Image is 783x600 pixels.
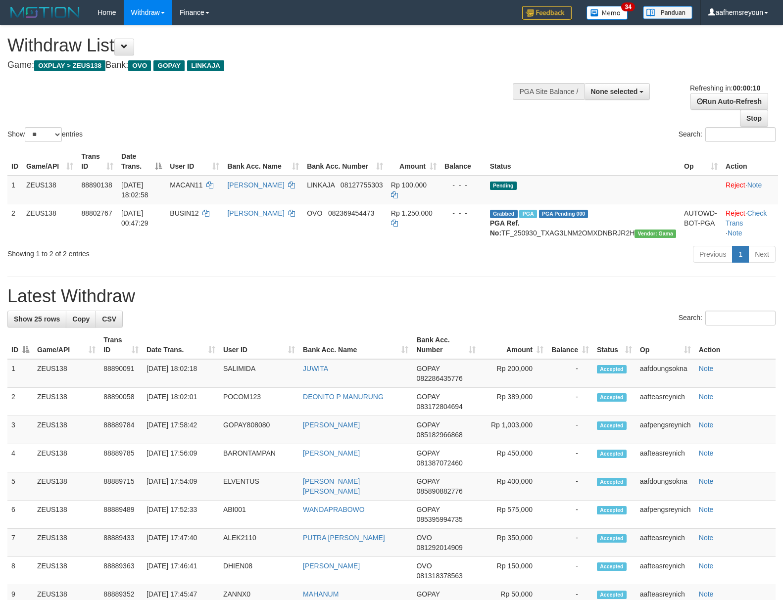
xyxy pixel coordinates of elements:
span: Pending [490,182,517,190]
td: [DATE] 17:47:40 [143,529,219,557]
span: Refreshing in: [690,84,760,92]
td: ZEUS138 [22,204,77,242]
span: LINKAJA [307,181,335,189]
span: Copy 081387072460 to clipboard [416,459,462,467]
td: ZEUS138 [22,176,77,204]
td: [DATE] 17:54:09 [143,472,219,501]
a: Note [699,393,714,401]
div: Showing 1 to 2 of 2 entries [7,245,319,259]
span: Copy 081292014909 to clipboard [416,544,462,552]
span: Grabbed [490,210,518,218]
td: Rp 150,000 [480,557,547,585]
td: ZEUS138 [33,557,99,585]
td: - [547,444,593,472]
td: Rp 575,000 [480,501,547,529]
td: 1 [7,359,33,388]
th: Balance: activate to sort column ascending [547,331,593,359]
td: - [547,416,593,444]
td: 1 [7,176,22,204]
span: Show 25 rows [14,315,60,323]
td: 88889489 [99,501,143,529]
td: 5 [7,472,33,501]
th: Balance [440,147,486,176]
td: aafpengsreynich [636,501,695,529]
a: Note [699,562,714,570]
a: CSV [96,311,123,327]
a: [PERSON_NAME] [227,181,284,189]
span: Copy 083172804694 to clipboard [416,403,462,411]
a: Show 25 rows [7,311,66,327]
td: ZEUS138 [33,472,99,501]
td: ZEUS138 [33,529,99,557]
h1: Latest Withdraw [7,286,776,306]
span: [DATE] 00:47:29 [121,209,148,227]
a: Next [748,246,776,263]
a: Run Auto-Refresh [690,93,768,110]
h1: Withdraw List [7,36,512,55]
td: - [547,472,593,501]
td: SALIMIDA [219,359,299,388]
a: PUTRA [PERSON_NAME] [303,534,385,542]
span: Vendor URL: https://trx31.1velocity.biz [635,230,676,238]
a: Reject [726,181,745,189]
a: Note [699,506,714,513]
span: Marked by aafsreyleap [519,210,537,218]
td: ABI001 [219,501,299,529]
td: 88889433 [99,529,143,557]
td: GOPAY808080 [219,416,299,444]
th: Trans ID: activate to sort column ascending [99,331,143,359]
a: [PERSON_NAME] [303,421,360,429]
span: PGA Pending [539,210,588,218]
input: Search: [705,311,776,325]
th: Action [722,147,778,176]
h4: Game: Bank: [7,60,512,70]
span: Copy 082286435776 to clipboard [416,374,462,382]
span: Copy 085890882776 to clipboard [416,487,462,495]
a: [PERSON_NAME] [227,209,284,217]
td: - [547,529,593,557]
img: Feedback.jpg [522,6,572,20]
td: 4 [7,444,33,472]
th: User ID: activate to sort column ascending [166,147,223,176]
td: - [547,388,593,416]
td: Rp 400,000 [480,472,547,501]
a: WANDAPRABOWO [303,506,365,513]
a: Check Trans [726,209,767,227]
td: [DATE] 17:52:33 [143,501,219,529]
button: None selected [585,83,650,100]
td: aafteasreynich [636,529,695,557]
th: ID [7,147,22,176]
a: Note [699,590,714,598]
td: [DATE] 17:46:41 [143,557,219,585]
span: OVO [416,562,432,570]
th: Date Trans.: activate to sort column descending [117,147,166,176]
td: 3 [7,416,33,444]
td: DHIEN08 [219,557,299,585]
img: MOTION_logo.png [7,5,83,20]
span: Copy 085395994735 to clipboard [416,515,462,523]
span: Rp 100.000 [391,181,427,189]
td: Rp 389,000 [480,388,547,416]
td: Rp 350,000 [480,529,547,557]
td: ELVENTUS [219,472,299,501]
th: Amount: activate to sort column ascending [387,147,440,176]
span: Accepted [597,506,627,514]
span: OXPLAY > ZEUS138 [34,60,105,71]
td: 88889785 [99,444,143,472]
td: aafteasreynich [636,444,695,472]
span: Accepted [597,534,627,543]
td: 7 [7,529,33,557]
select: Showentries [25,127,62,142]
td: [DATE] 18:02:18 [143,359,219,388]
a: 1 [732,246,749,263]
span: Accepted [597,393,627,402]
td: - [547,557,593,585]
a: Note [699,477,714,485]
a: Note [699,534,714,542]
td: 88889715 [99,472,143,501]
a: Copy [66,311,96,327]
td: ZEUS138 [33,359,99,388]
td: 88890091 [99,359,143,388]
a: JUWITA [303,365,328,372]
th: Bank Acc. Number: activate to sort column ascending [303,147,387,176]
